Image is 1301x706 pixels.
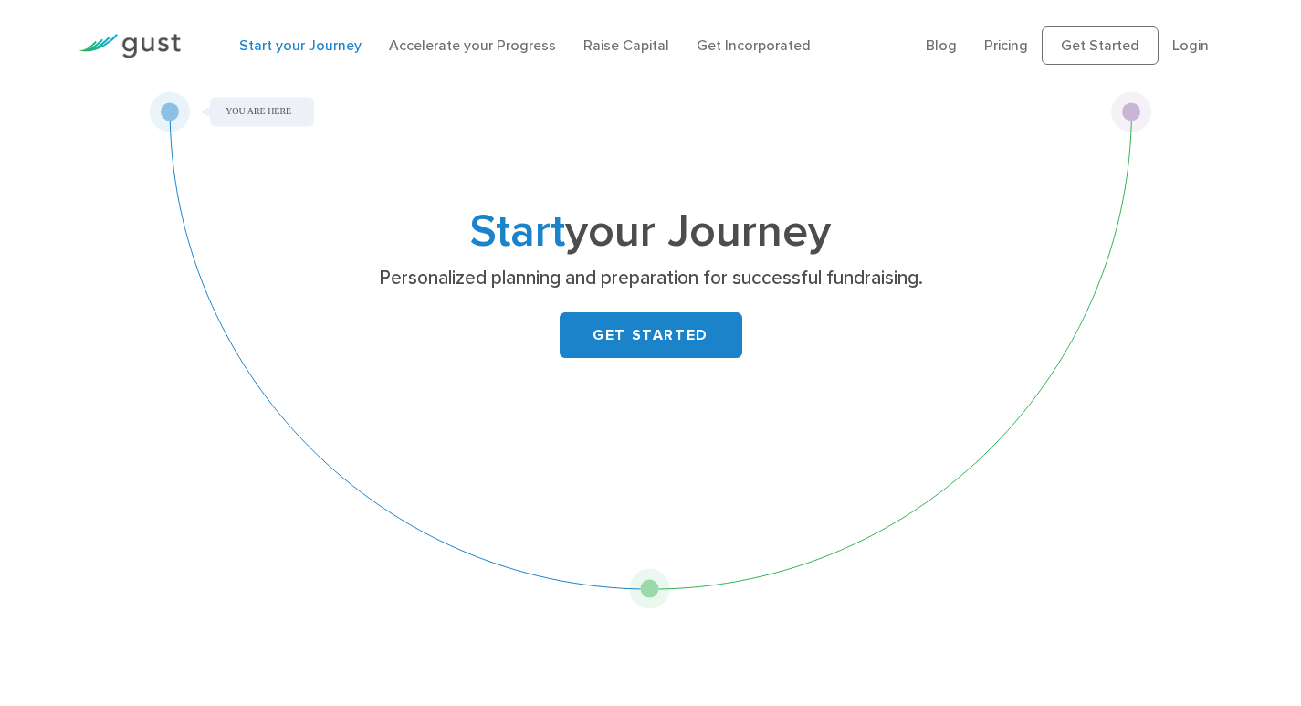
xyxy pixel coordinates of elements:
[297,266,1004,291] p: Personalized planning and preparation for successful fundraising.
[389,37,556,54] a: Accelerate your Progress
[1172,37,1209,54] a: Login
[984,37,1028,54] a: Pricing
[583,37,669,54] a: Raise Capital
[926,37,957,54] a: Blog
[239,37,362,54] a: Start your Journey
[697,37,811,54] a: Get Incorporated
[560,312,742,358] a: GET STARTED
[470,205,565,258] span: Start
[290,211,1012,253] h1: your Journey
[79,34,181,58] img: Gust Logo
[1042,26,1159,65] a: Get Started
